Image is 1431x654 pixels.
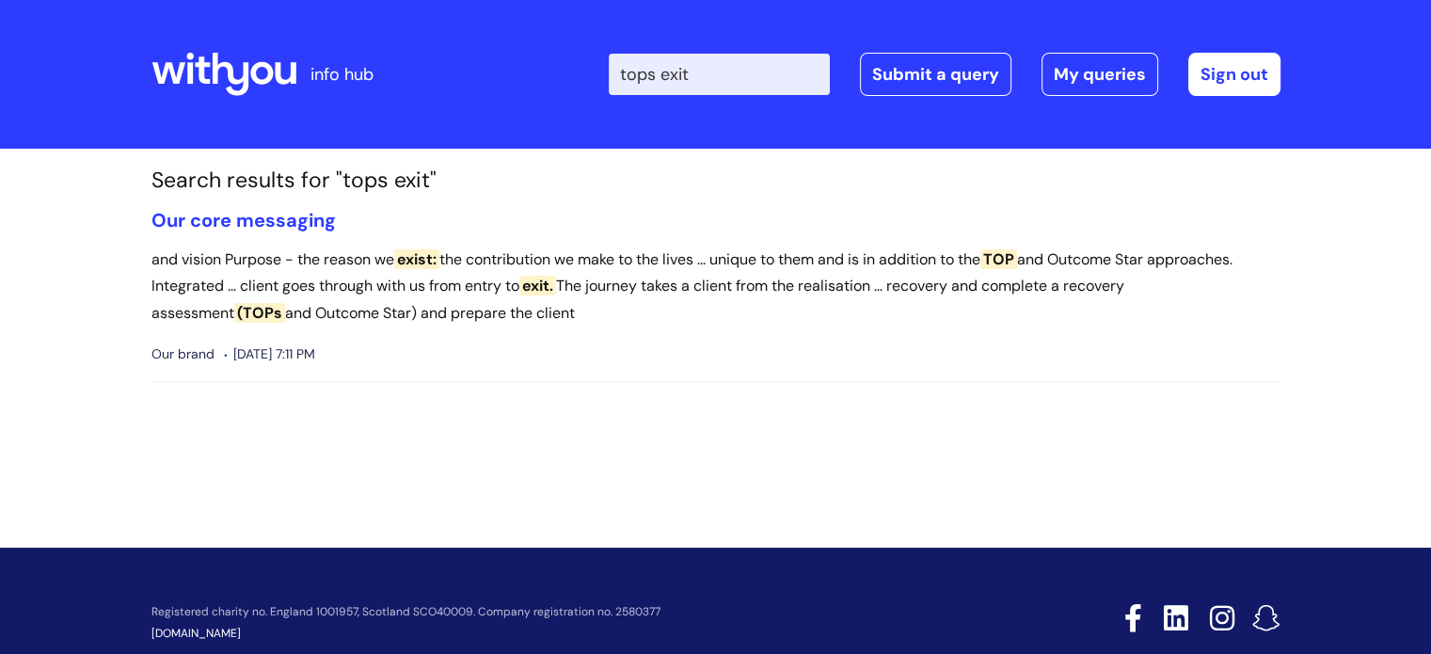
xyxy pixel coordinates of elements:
[860,53,1011,96] a: Submit a query
[609,54,830,95] input: Search
[609,53,1280,96] div: | -
[394,249,439,269] span: exist:
[151,626,241,641] a: [DOMAIN_NAME]
[224,343,315,366] span: [DATE] 7:11 PM
[151,606,991,618] p: Registered charity no. England 1001957, Scotland SCO40009. Company registration no. 2580377
[310,59,374,89] p: info hub
[151,343,215,366] span: Our brand
[151,247,1280,327] p: and vision Purpose - the reason we the contribution we make to the lives ... unique to them and i...
[1188,53,1280,96] a: Sign out
[234,303,285,323] span: (TOPs
[151,167,1280,194] h1: Search results for "tops exit"
[980,249,1017,269] span: TOP
[151,208,336,232] a: Our core messaging
[519,276,556,295] span: exit.
[1041,53,1158,96] a: My queries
